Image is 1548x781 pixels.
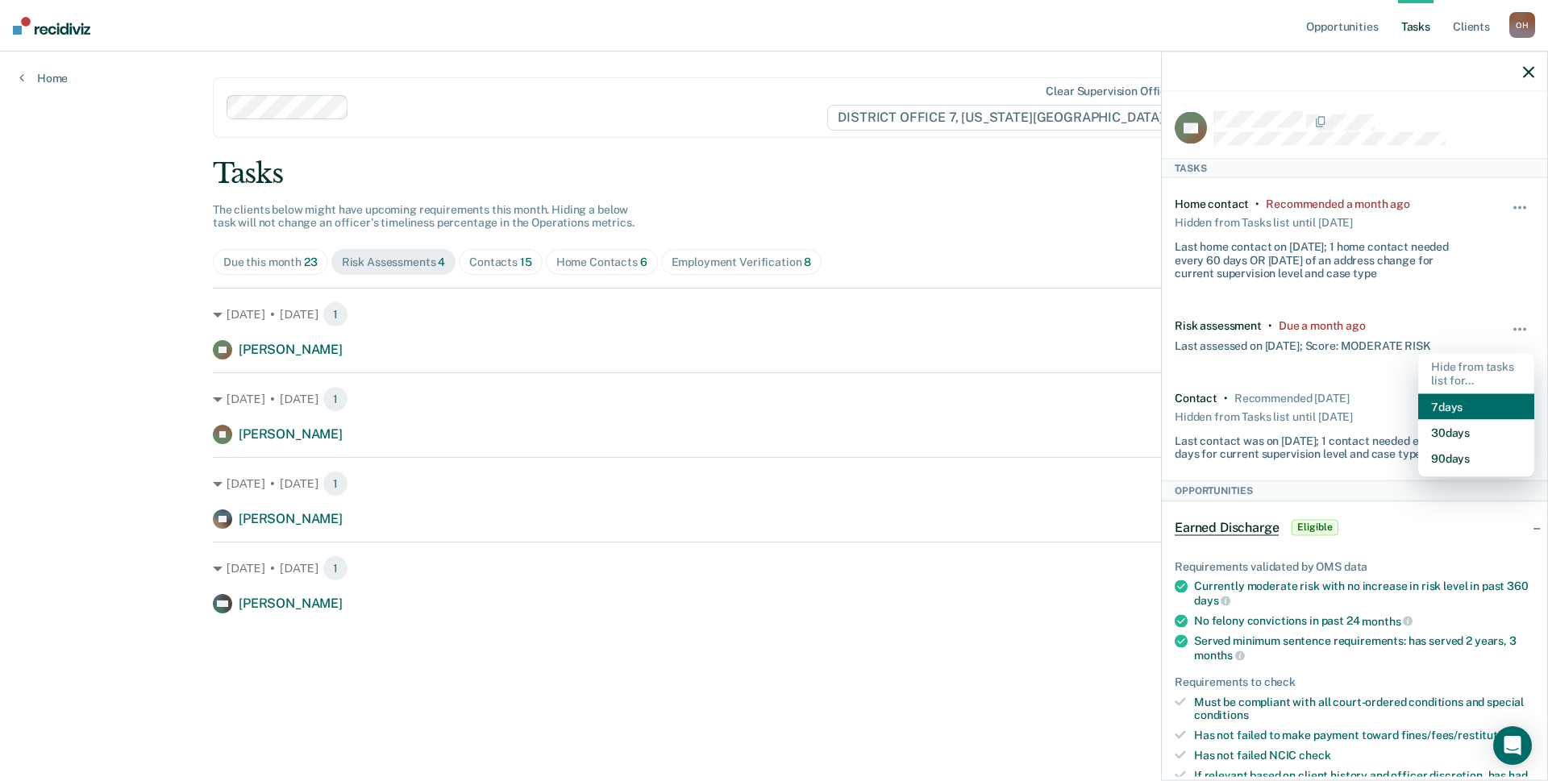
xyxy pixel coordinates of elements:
div: Opportunities [1162,481,1547,501]
div: Open Intercom Messenger [1493,726,1532,765]
div: No felony convictions in past 24 [1194,613,1534,628]
div: Requirements validated by OMS data [1175,559,1534,573]
div: Home Contacts [556,255,647,269]
span: 23 [304,255,318,268]
a: Home [19,71,68,85]
span: 8 [804,255,811,268]
div: Tasks [1162,158,1547,177]
div: Risk assessment [1175,319,1262,333]
button: 30 days [1418,419,1534,445]
span: 4 [438,255,445,268]
span: Eligible [1292,519,1338,535]
span: Earned Discharge [1175,519,1279,535]
div: [DATE] • [DATE] [213,555,1335,581]
div: Employment Verification [672,255,812,269]
div: Recommended in 2 days [1234,391,1349,405]
span: 6 [640,255,647,268]
span: [PERSON_NAME] [239,596,343,611]
span: [PERSON_NAME] [239,342,343,357]
div: Home contact [1175,197,1249,211]
div: Earned DischargeEligible [1162,501,1547,553]
span: 1 [322,471,348,496]
div: [DATE] • [DATE] [213,471,1335,496]
div: Hidden from Tasks list until [DATE] [1175,210,1353,233]
div: • [1255,197,1259,211]
div: Hidden from Tasks list until [DATE] [1175,405,1353,427]
div: Due a month ago [1279,319,1366,333]
div: Tasks [213,157,1335,190]
span: months [1194,649,1245,662]
div: Has not failed to make payment toward [1194,729,1534,742]
span: months [1362,614,1413,627]
span: [PERSON_NAME] [239,426,343,442]
img: Recidiviz [13,17,90,35]
div: [DATE] • [DATE] [213,301,1335,327]
div: Clear supervision officers [1046,85,1183,98]
div: Has not failed NCIC [1194,749,1534,762]
div: Currently moderate risk with no increase in risk level in past 360 [1194,580,1534,607]
span: 15 [520,255,532,268]
div: Last contact was on [DATE]; 1 contact needed every 30 days for current supervision level and case... [1175,427,1475,461]
div: Due this month [223,255,318,269]
span: 1 [322,555,348,581]
div: Recommended a month ago [1266,197,1410,211]
span: check [1299,749,1330,762]
div: Served minimum sentence requirements: has served 2 years, 3 [1194,634,1534,662]
span: conditions [1194,708,1249,721]
div: Last home contact on [DATE]; 1 home contact needed every 60 days OR [DATE] of an address change f... [1175,233,1475,280]
div: Risk Assessments [342,255,446,269]
div: Last assessed on [DATE]; Score: MODERATE RISK [1175,333,1431,353]
span: 1 [322,386,348,412]
span: [PERSON_NAME] [239,511,343,526]
div: O H [1509,12,1535,38]
div: • [1268,319,1272,333]
div: Contacts [469,255,532,269]
div: Contact [1175,391,1217,405]
div: • [1224,391,1228,405]
span: 1 [322,301,348,327]
button: 90 days [1418,445,1534,471]
div: [DATE] • [DATE] [213,386,1335,412]
span: days [1194,594,1230,607]
div: Hide from tasks list for... [1418,354,1534,394]
span: fines/fees/restitution [1401,729,1514,742]
button: 7 days [1418,393,1534,419]
span: DISTRICT OFFICE 7, [US_STATE][GEOGRAPHIC_DATA] [827,105,1186,131]
div: Requirements to check [1175,675,1534,688]
span: The clients below might have upcoming requirements this month. Hiding a below task will not chang... [213,203,635,230]
div: Must be compliant with all court-ordered conditions and special [1194,695,1534,722]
